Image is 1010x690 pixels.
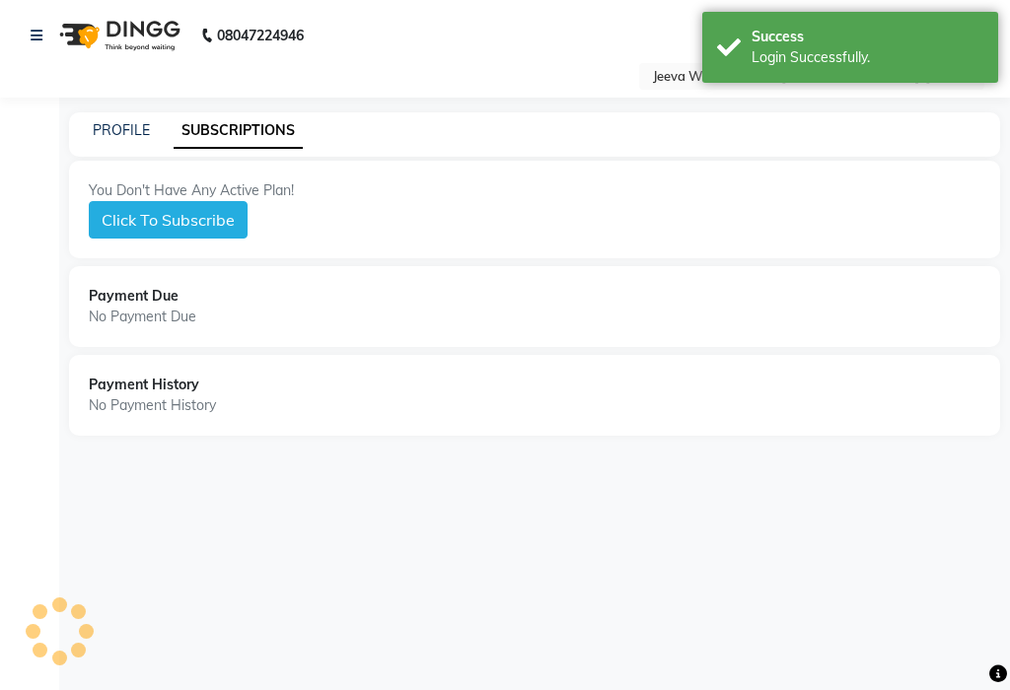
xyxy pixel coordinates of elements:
div: You Don't Have Any Active Plan! [89,180,980,201]
div: No Payment History [89,395,980,416]
img: logo [50,8,185,63]
div: Payment Due [89,286,980,307]
a: PROFILE [93,121,150,139]
button: Click To Subscribe [89,201,248,239]
div: Payment History [89,375,980,395]
b: 08047224946 [217,8,304,63]
div: Login Successfully. [752,47,983,68]
a: SUBSCRIPTIONS [174,113,303,149]
div: No Payment Due [89,307,980,327]
div: Success [752,27,983,47]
